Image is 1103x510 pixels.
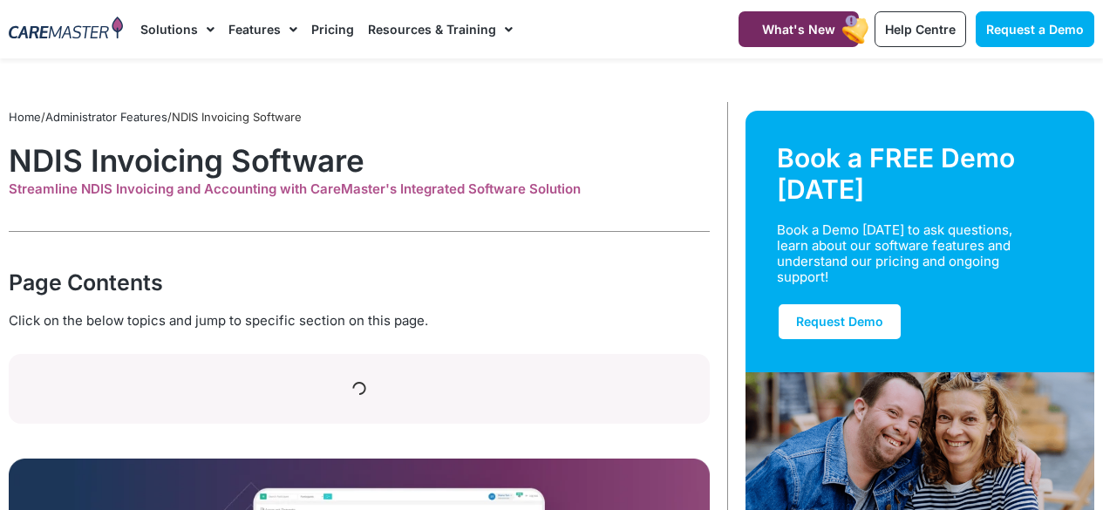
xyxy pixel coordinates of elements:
span: Request a Demo [986,22,1084,37]
div: Book a FREE Demo [DATE] [777,142,1063,205]
a: Help Centre [875,11,966,47]
div: Click on the below topics and jump to specific section on this page. [9,311,710,330]
span: What's New [762,22,835,37]
span: Request Demo [796,314,883,329]
a: Request Demo [777,303,902,341]
a: Request a Demo [976,11,1094,47]
a: Home [9,110,41,124]
img: CareMaster Logo [9,17,123,42]
span: / / [9,110,302,124]
a: What's New [739,11,859,47]
span: NDIS Invoicing Software [172,110,302,124]
span: Help Centre [885,22,956,37]
div: Streamline NDIS Invoicing and Accounting with CareMaster's Integrated Software Solution [9,181,710,197]
div: Page Contents [9,267,710,298]
div: Book a Demo [DATE] to ask questions, learn about our software features and understand our pricing... [777,222,1043,285]
h1: NDIS Invoicing Software [9,142,710,179]
a: Administrator Features [45,110,167,124]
